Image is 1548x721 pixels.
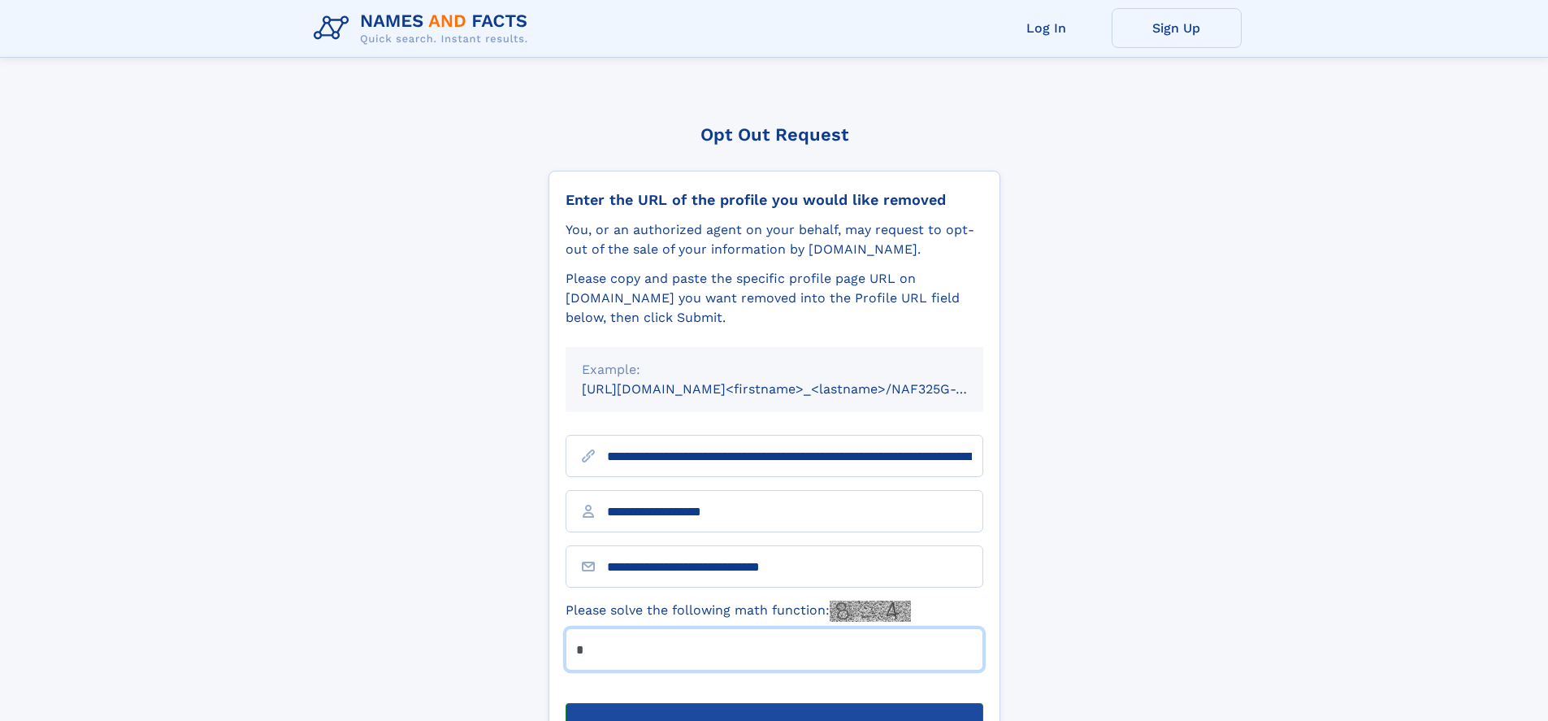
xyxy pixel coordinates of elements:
[982,8,1112,48] a: Log In
[582,381,1014,397] small: [URL][DOMAIN_NAME]<firstname>_<lastname>/NAF325G-xxxxxxxx
[566,269,983,328] div: Please copy and paste the specific profile page URL on [DOMAIN_NAME] you want removed into the Pr...
[549,124,1000,145] div: Opt Out Request
[566,601,911,622] label: Please solve the following math function:
[582,360,967,380] div: Example:
[566,191,983,209] div: Enter the URL of the profile you would like removed
[566,220,983,259] div: You, or an authorized agent on your behalf, may request to opt-out of the sale of your informatio...
[307,7,541,50] img: Logo Names and Facts
[1112,8,1242,48] a: Sign Up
